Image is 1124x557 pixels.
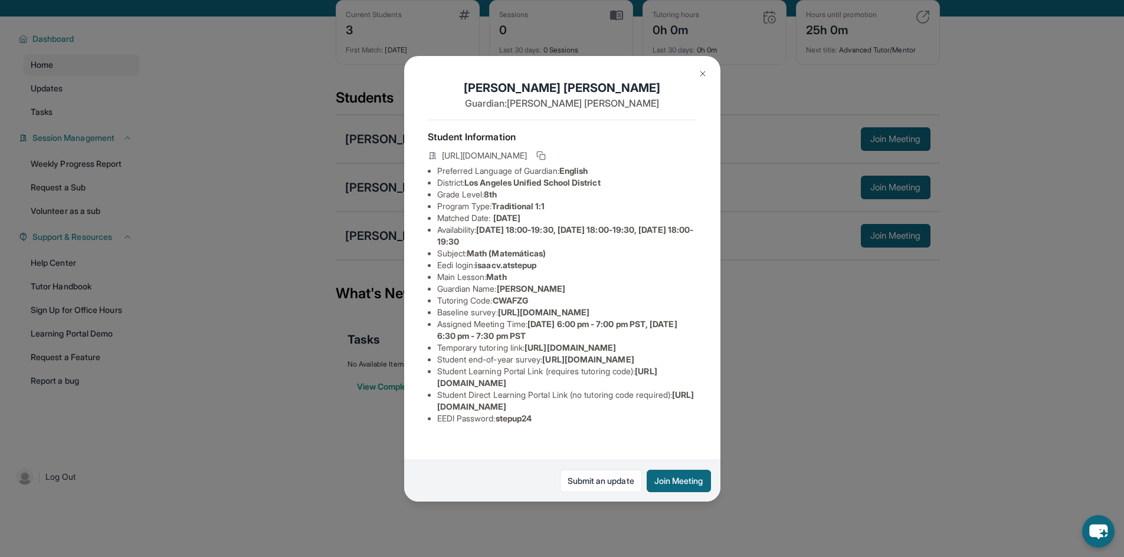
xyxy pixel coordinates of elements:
[437,365,697,389] li: Student Learning Portal Link (requires tutoring code) :
[437,212,697,224] li: Matched Date:
[542,354,634,364] span: [URL][DOMAIN_NAME]
[534,149,548,163] button: Copy link
[467,248,546,258] span: Math (Matemáticas)
[428,96,697,110] p: Guardian: [PERSON_NAME] [PERSON_NAME]
[498,307,589,317] span: [URL][DOMAIN_NAME]
[497,284,566,294] span: [PERSON_NAME]
[484,189,497,199] span: 8th
[437,283,697,295] li: Guardian Name :
[437,248,697,259] li: Subject :
[437,177,697,189] li: District:
[559,166,588,176] span: English
[442,150,527,162] span: [URL][DOMAIN_NAME]
[437,165,697,177] li: Preferred Language of Guardian:
[437,295,697,306] li: Tutoring Code :
[437,225,694,246] span: [DATE] 18:00-19:30, [DATE] 18:00-19:30, [DATE] 18:00-19:30
[437,306,697,318] li: Baseline survey :
[428,80,697,96] h1: [PERSON_NAME] [PERSON_NAME]
[437,318,697,342] li: Assigned Meeting Time :
[647,470,711,492] button: Join Meeting
[560,470,642,492] a: Submit an update
[437,342,697,354] li: Temporary tutoring link :
[437,200,697,212] li: Program Type:
[437,354,697,365] li: Student end-of-year survey :
[486,272,506,282] span: Math
[437,224,697,248] li: Availability:
[698,69,707,78] img: Close Icon
[437,413,697,424] li: EEDI Password :
[525,342,616,352] span: [URL][DOMAIN_NAME]
[437,319,677,341] span: [DATE] 6:00 pm - 7:00 pm PST, [DATE] 6:30 pm - 7:30 pm PST
[437,259,697,271] li: Eedi login :
[1082,515,1115,548] button: chat-button
[437,389,697,413] li: Student Direct Learning Portal Link (no tutoring code required) :
[464,177,600,187] span: Los Angeles Unified School District
[496,413,532,423] span: stepup24
[475,260,536,270] span: isaacv.atstepup
[491,201,545,211] span: Traditional 1:1
[437,189,697,200] li: Grade Level:
[428,130,697,144] h4: Student Information
[493,295,528,305] span: CWAFZG
[437,271,697,283] li: Main Lesson :
[493,213,520,223] span: [DATE]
